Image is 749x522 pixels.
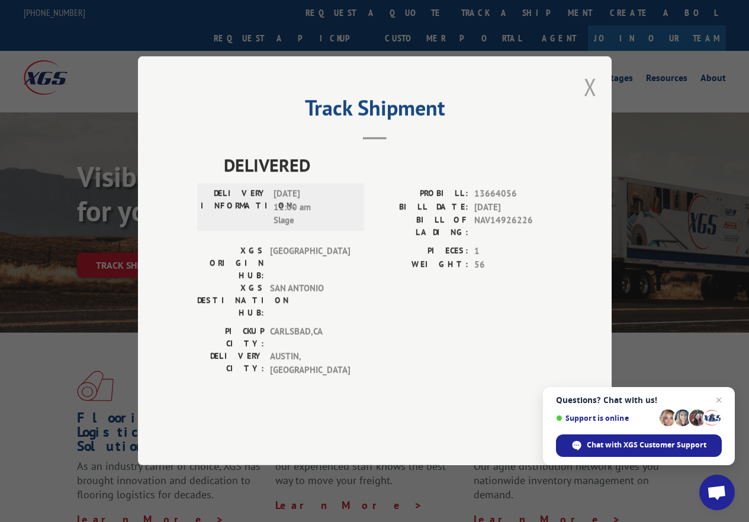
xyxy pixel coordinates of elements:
label: XGS ORIGIN HUB: [197,245,264,282]
span: DELIVERED [224,152,552,179]
span: [GEOGRAPHIC_DATA] [270,245,350,282]
label: DELIVERY CITY: [197,350,264,377]
h2: Track Shipment [197,99,552,122]
div: Chat with XGS Customer Support [556,434,722,457]
label: BILL DATE: [375,201,468,214]
span: SAN ANTONIO [270,282,350,320]
span: Close chat [712,393,726,407]
label: PICKUP CITY: [197,326,264,350]
span: Chat with XGS Customer Support [587,440,706,450]
label: PROBILL: [375,188,468,201]
div: Open chat [699,475,735,510]
span: Questions? Chat with us! [556,395,722,405]
button: Close modal [584,71,597,102]
span: 56 [474,258,552,272]
span: CARLSBAD , CA [270,326,350,350]
label: DELIVERY INFORMATION: [201,188,268,228]
label: BILL OF LADING: [375,214,468,239]
span: AUSTIN , [GEOGRAPHIC_DATA] [270,350,350,377]
span: [DATE] [474,201,552,214]
label: WEIGHT: [375,258,468,272]
span: 13664056 [474,188,552,201]
span: Support is online [556,414,655,423]
span: 1 [474,245,552,259]
label: PIECES: [375,245,468,259]
span: NAV14926226 [474,214,552,239]
span: [DATE] 11:00 am Slage [274,188,353,228]
label: XGS DESTINATION HUB: [197,282,264,320]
